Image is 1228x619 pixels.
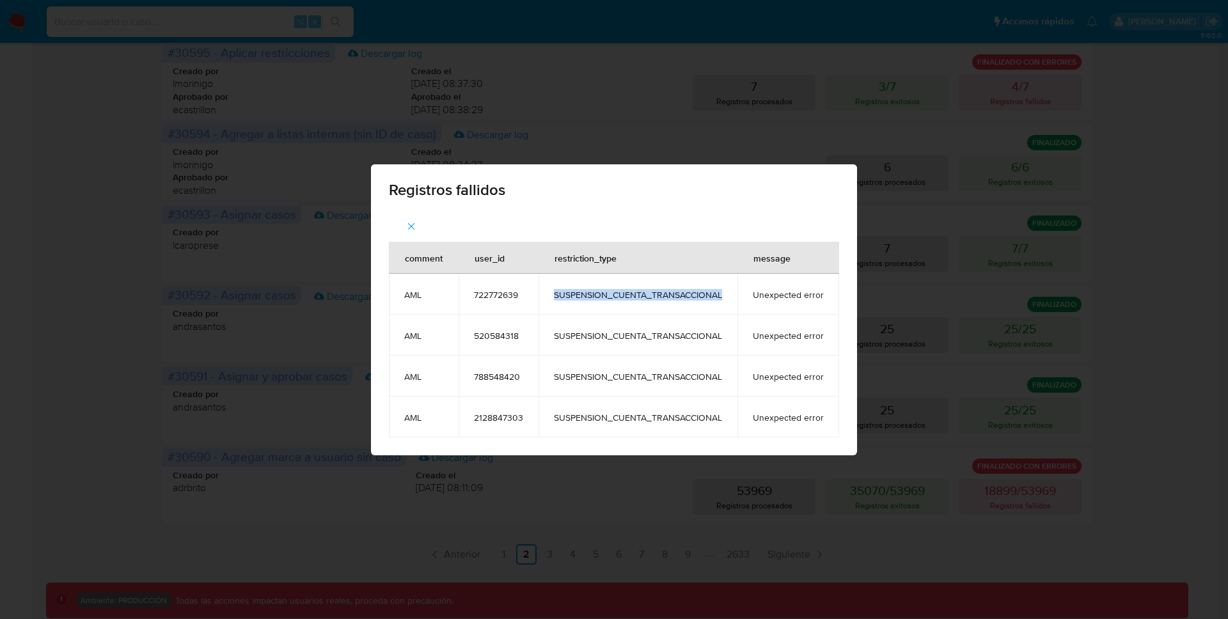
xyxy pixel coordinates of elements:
[389,182,839,198] span: Registros fallidos
[404,330,443,341] span: AML
[753,371,824,382] span: Unexpected error
[474,371,523,382] span: 788548420
[554,289,722,301] span: SUSPENSION_CUENTA_TRANSACCIONAL
[753,289,824,301] span: Unexpected error
[459,242,520,273] div: user_id
[404,371,443,382] span: AML
[753,330,824,341] span: Unexpected error
[738,242,806,273] div: message
[753,412,824,423] span: Unexpected error
[404,289,443,301] span: AML
[554,330,722,341] span: SUSPENSION_CUENTA_TRANSACCIONAL
[390,242,458,273] div: comment
[554,371,722,382] span: SUSPENSION_CUENTA_TRANSACCIONAL
[474,289,523,301] span: 722772639
[404,412,443,423] span: AML
[554,412,722,423] span: SUSPENSION_CUENTA_TRANSACCIONAL
[474,330,523,341] span: 520584318
[539,242,632,273] div: restriction_type
[474,412,523,423] span: 2128847303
